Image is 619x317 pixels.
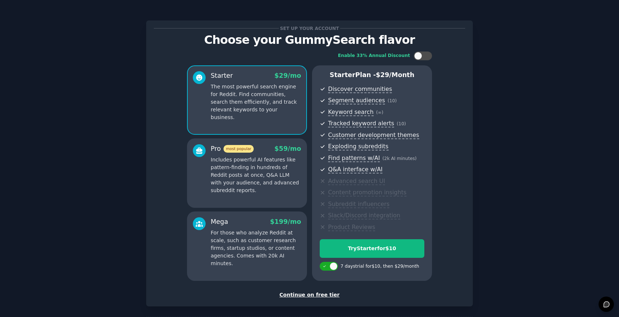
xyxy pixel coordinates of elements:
[223,145,254,153] span: most popular
[275,72,301,79] span: $ 29 /mo
[388,98,397,103] span: ( 10 )
[320,245,424,252] div: Try Starter for $10
[376,71,414,79] span: $ 29 /month
[328,200,389,208] span: Subreddit influencers
[338,53,410,59] div: Enable 33% Annual Discount
[328,108,374,116] span: Keyword search
[328,224,375,231] span: Product Reviews
[397,121,406,126] span: ( 10 )
[328,143,388,150] span: Exploding subreddits
[211,156,301,194] p: Includes powerful AI features like pattern-finding in hundreds of Reddit posts at once, Q&A LLM w...
[270,218,301,225] span: $ 199 /mo
[211,217,228,226] div: Mega
[320,70,424,80] p: Starter Plan -
[211,229,301,267] p: For those who analyze Reddit at scale, such as customer research firms, startup studios, or conte...
[328,212,400,219] span: Slack/Discord integration
[279,24,340,32] span: Set up your account
[154,34,465,46] p: Choose your GummySearch flavor
[211,71,233,80] div: Starter
[382,156,417,161] span: ( 2k AI minutes )
[320,239,424,258] button: TryStarterfor$10
[328,85,392,93] span: Discover communities
[211,144,254,153] div: Pro
[328,154,380,162] span: Find patterns w/AI
[154,291,465,299] div: Continue on free tier
[211,83,301,121] p: The most powerful search engine for Reddit. Find communities, search them efficiently, and track ...
[328,166,382,173] span: Q&A interface w/AI
[328,97,385,104] span: Segment audiences
[275,145,301,152] span: $ 59 /mo
[328,120,394,127] span: Tracked keyword alerts
[328,189,406,196] span: Content promotion insights
[328,177,385,185] span: Advanced search UI
[328,131,419,139] span: Customer development themes
[340,263,419,270] div: 7 days trial for $10 , then $ 29 /month
[376,110,384,115] span: ( ∞ )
